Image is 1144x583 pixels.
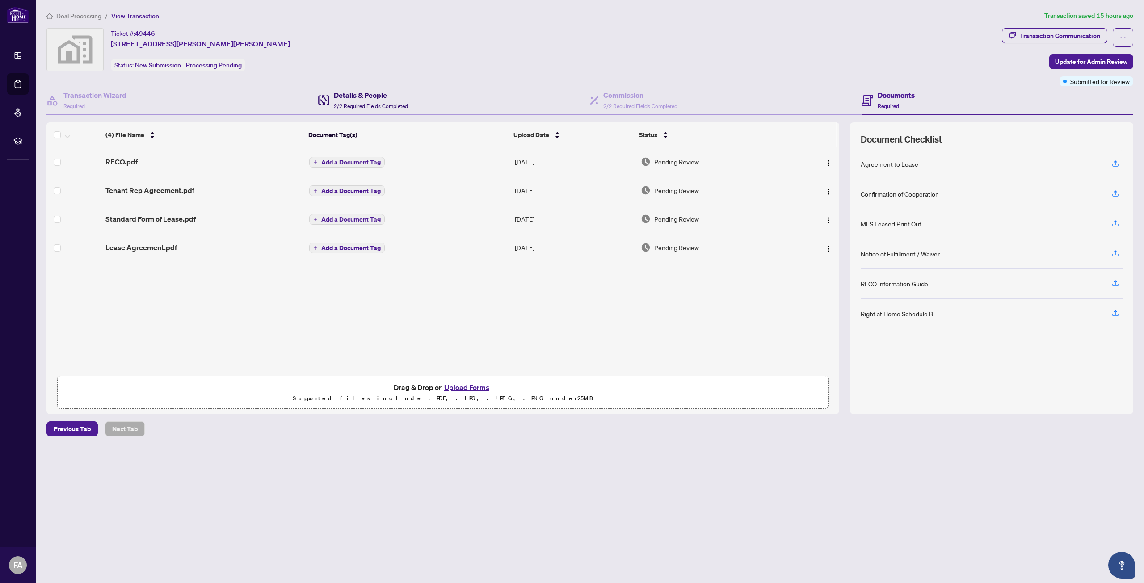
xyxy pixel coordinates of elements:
[105,185,194,196] span: Tenant Rep Agreement.pdf
[825,245,832,252] img: Logo
[47,29,103,71] img: svg%3e
[56,12,101,20] span: Deal Processing
[603,90,677,101] h4: Commission
[309,185,385,196] button: Add a Document Tag
[13,559,23,571] span: FA
[309,243,385,253] button: Add a Document Tag
[641,243,651,252] img: Document Status
[861,133,942,146] span: Document Checklist
[603,103,677,109] span: 2/2 Required Fields Completed
[111,38,290,49] span: [STREET_ADDRESS][PERSON_NAME][PERSON_NAME]
[641,214,651,224] img: Document Status
[321,216,381,222] span: Add a Document Tag
[313,160,318,164] span: plus
[821,183,836,197] button: Logo
[861,159,918,169] div: Agreement to Lease
[105,421,145,436] button: Next Tab
[442,382,492,393] button: Upload Forms
[511,147,637,176] td: [DATE]
[821,212,836,226] button: Logo
[394,382,492,393] span: Drag & Drop or
[654,243,699,252] span: Pending Review
[321,245,381,251] span: Add a Document Tag
[825,217,832,224] img: Logo
[105,214,196,224] span: Standard Form of Lease.pdf
[1044,11,1133,21] article: Transaction saved 15 hours ago
[111,59,245,71] div: Status:
[63,90,126,101] h4: Transaction Wizard
[825,188,832,195] img: Logo
[46,421,98,436] button: Previous Tab
[334,103,408,109] span: 2/2 Required Fields Completed
[861,309,933,319] div: Right at Home Schedule B
[641,157,651,167] img: Document Status
[105,242,177,253] span: Lease Agreement.pdf
[63,393,823,404] p: Supported files include .PDF, .JPG, .JPEG, .PNG under 25 MB
[861,279,928,289] div: RECO Information Guide
[334,90,408,101] h4: Details & People
[313,217,318,222] span: plus
[878,90,915,101] h4: Documents
[513,130,549,140] span: Upload Date
[309,214,385,225] button: Add a Document Tag
[639,130,657,140] span: Status
[105,156,138,167] span: RECO.pdf
[635,122,792,147] th: Status
[321,188,381,194] span: Add a Document Tag
[511,233,637,262] td: [DATE]
[861,249,940,259] div: Notice of Fulfillment / Waiver
[654,157,699,167] span: Pending Review
[102,122,305,147] th: (4) File Name
[1120,34,1126,41] span: ellipsis
[111,12,159,20] span: View Transaction
[510,122,635,147] th: Upload Date
[313,246,318,250] span: plus
[1049,54,1133,69] button: Update for Admin Review
[511,205,637,233] td: [DATE]
[105,11,108,21] li: /
[861,189,939,199] div: Confirmation of Cooperation
[641,185,651,195] img: Document Status
[1108,552,1135,579] button: Open asap
[305,122,510,147] th: Document Tag(s)
[135,29,155,38] span: 49446
[1055,55,1127,69] span: Update for Admin Review
[654,214,699,224] span: Pending Review
[511,176,637,205] td: [DATE]
[63,103,85,109] span: Required
[135,61,242,69] span: New Submission - Processing Pending
[309,185,385,197] button: Add a Document Tag
[1020,29,1100,43] div: Transaction Communication
[821,155,836,169] button: Logo
[105,130,144,140] span: (4) File Name
[111,28,155,38] div: Ticket #:
[1070,76,1130,86] span: Submitted for Review
[313,189,318,193] span: plus
[54,422,91,436] span: Previous Tab
[309,242,385,254] button: Add a Document Tag
[825,159,832,167] img: Logo
[321,159,381,165] span: Add a Document Tag
[309,156,385,168] button: Add a Document Tag
[7,7,29,23] img: logo
[861,219,921,229] div: MLS Leased Print Out
[46,13,53,19] span: home
[654,185,699,195] span: Pending Review
[1002,28,1107,43] button: Transaction Communication
[58,376,828,409] span: Drag & Drop orUpload FormsSupported files include .PDF, .JPG, .JPEG, .PNG under25MB
[309,157,385,168] button: Add a Document Tag
[878,103,899,109] span: Required
[821,240,836,255] button: Logo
